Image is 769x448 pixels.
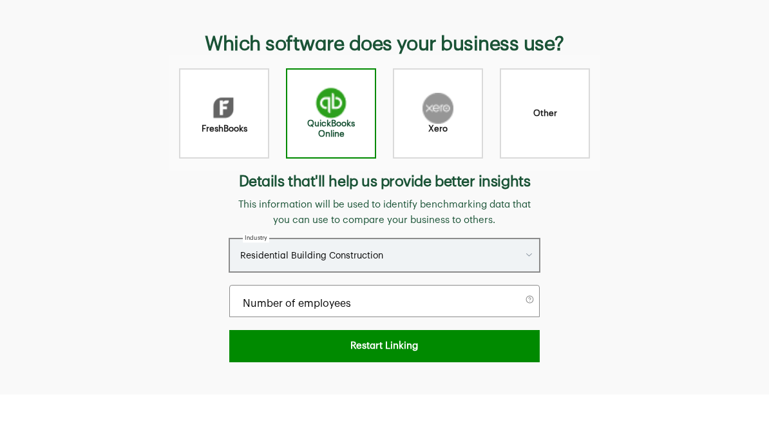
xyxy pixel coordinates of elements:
h3: Which software does your business use? [205,32,564,55]
img: Xero [422,93,453,124]
button: view description about number of employees field [526,295,534,306]
span: Details that'll help us provide better insights [229,171,540,192]
input: number of employees [236,293,533,309]
button: Restart Linking [229,330,540,362]
h4: Other [533,108,557,119]
img: FreshBooks [211,93,238,124]
img: QuickBooks Online [316,88,347,119]
h4: Xero [428,124,448,134]
h4: FreshBooks [202,124,247,134]
span: This information will be used to identify benchmarking data that you can use to compare your busi... [233,197,536,228]
button: select an industry to benchmark [229,239,540,272]
h4: QuickBooks Online [295,119,367,139]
